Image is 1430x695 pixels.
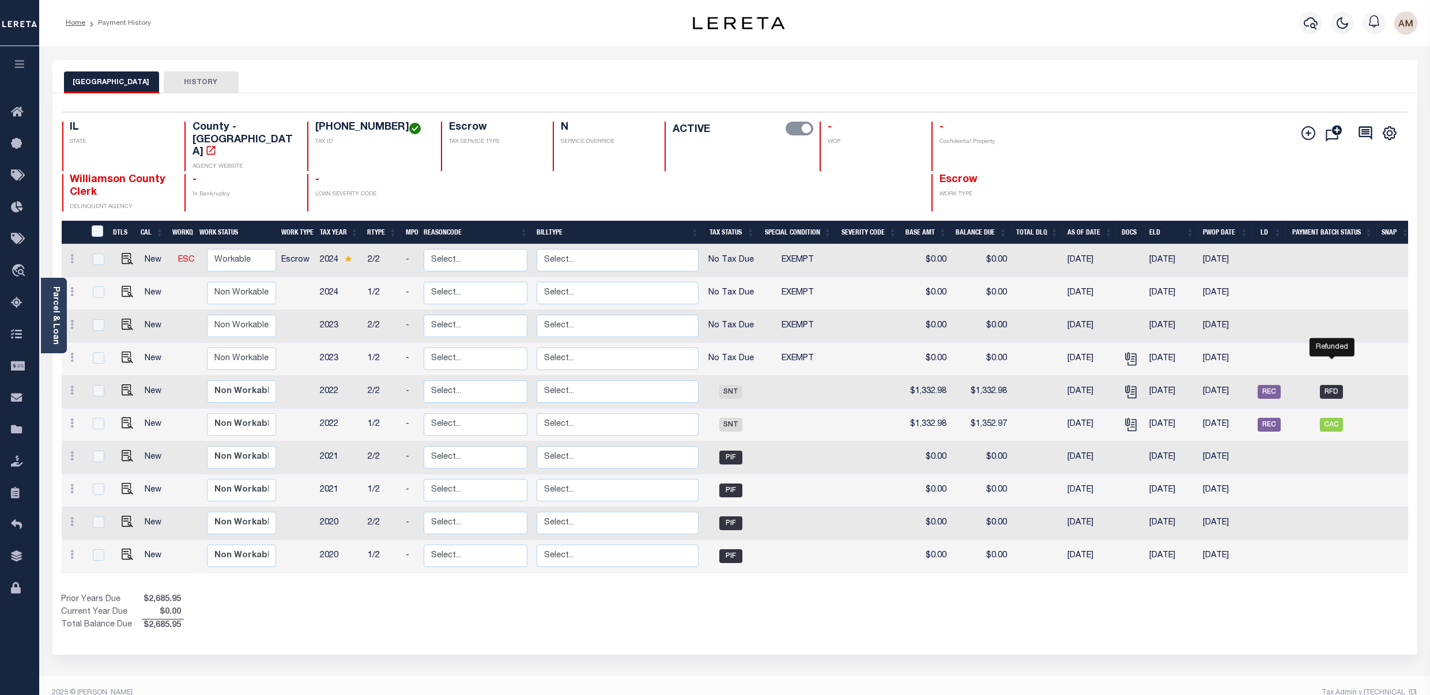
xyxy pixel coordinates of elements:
[140,244,173,277] td: New
[951,376,1012,409] td: $1,332.98
[140,441,173,474] td: New
[401,343,419,376] td: -
[449,138,539,146] p: TAX SERVICE TYPE
[951,540,1012,573] td: $0.00
[1145,221,1199,244] th: ELD: activate to sort column ascending
[62,606,142,619] td: Current Year Due
[363,244,402,277] td: 2/2
[315,441,363,474] td: 2021
[1145,244,1199,277] td: [DATE]
[782,322,814,330] span: EXEMPT
[1310,338,1354,356] div: Refunded
[828,122,832,133] span: -
[85,18,151,28] li: Payment History
[1199,409,1253,441] td: [DATE]
[901,409,951,441] td: $1,332.98
[951,277,1012,310] td: $0.00
[315,122,427,134] h4: [PHONE_NUMBER]
[951,507,1012,540] td: $0.00
[401,507,419,540] td: -
[84,221,108,244] th: &nbsp;
[940,175,978,185] span: Escrow
[277,244,315,277] td: Escrow
[140,376,173,409] td: New
[719,418,742,432] span: SNT
[108,221,136,244] th: DTLS
[703,244,759,277] td: No Tax Due
[315,343,363,376] td: 2023
[532,221,703,244] th: BillType: activate to sort column ascending
[1145,474,1199,507] td: [DATE]
[719,385,742,399] span: SNT
[1145,310,1199,343] td: [DATE]
[193,122,293,159] h4: County - [GEOGRAPHIC_DATA]
[782,354,814,362] span: EXEMPT
[1145,277,1199,310] td: [DATE]
[901,310,951,343] td: $0.00
[561,122,651,134] h4: N
[1063,277,1117,310] td: [DATE]
[1199,507,1253,540] td: [DATE]
[315,277,363,310] td: 2024
[1199,244,1253,277] td: [DATE]
[828,138,918,146] p: WOP
[64,71,159,93] button: [GEOGRAPHIC_DATA]
[363,310,402,343] td: 2/2
[901,474,951,507] td: $0.00
[703,277,759,310] td: No Tax Due
[1199,310,1253,343] td: [DATE]
[62,594,142,606] td: Prior Years Due
[1145,409,1199,441] td: [DATE]
[1063,441,1117,474] td: [DATE]
[673,122,710,138] label: ACTIVE
[195,221,277,244] th: Work Status
[719,451,742,464] span: PIF
[1199,441,1253,474] td: [DATE]
[1252,221,1286,244] th: LD: activate to sort column ascending
[1199,277,1253,310] td: [DATE]
[363,277,402,310] td: 1/2
[277,221,315,244] th: Work Type
[1145,441,1199,474] td: [DATE]
[901,221,951,244] th: Base Amt: activate to sort column ascending
[951,474,1012,507] td: $0.00
[401,244,419,277] td: -
[363,474,402,507] td: 1/2
[315,244,363,277] td: 2024
[1258,388,1281,396] a: REC
[836,221,901,244] th: Severity Code: activate to sort column ascending
[401,221,419,244] th: MPO
[1258,418,1281,432] span: REC
[1199,343,1253,376] td: [DATE]
[1320,385,1343,399] span: RFD
[719,549,742,563] span: PIF
[1063,221,1117,244] th: As of Date: activate to sort column ascending
[1377,221,1413,244] th: SNAP: activate to sort column ascending
[1199,474,1253,507] td: [DATE]
[70,122,171,134] h4: IL
[363,540,402,573] td: 1/2
[1320,418,1343,432] span: CAC
[140,474,173,507] td: New
[315,221,363,244] th: Tax Year: activate to sort column ascending
[168,221,195,244] th: WorkQ
[363,376,402,409] td: 2/2
[1286,221,1377,244] th: Payment Batch Status: activate to sort column ascending
[315,474,363,507] td: 2021
[1063,409,1117,441] td: [DATE]
[136,221,168,244] th: CAL: activate to sort column ascending
[401,474,419,507] td: -
[140,277,173,310] td: New
[1063,507,1117,540] td: [DATE]
[901,277,951,310] td: $0.00
[142,606,184,619] span: $0.00
[940,190,1040,199] p: WORK TYPE
[140,343,173,376] td: New
[193,190,293,199] p: In Bankruptcy
[315,507,363,540] td: 2020
[315,138,427,146] p: TAX ID
[401,310,419,343] td: -
[693,17,785,29] img: logo-dark.svg
[315,376,363,409] td: 2022
[142,620,184,632] span: $2,685.95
